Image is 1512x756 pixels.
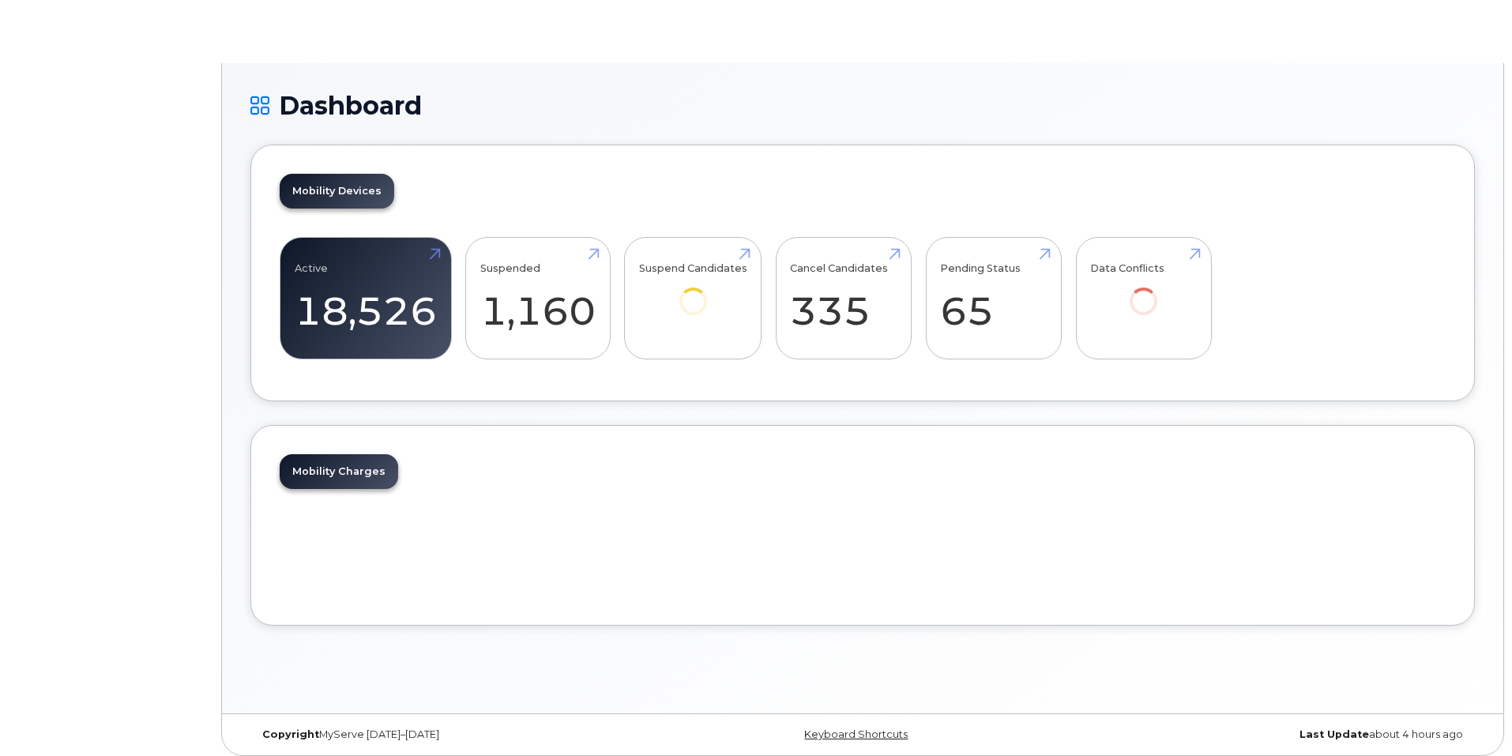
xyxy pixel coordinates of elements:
div: MyServe [DATE]–[DATE] [250,728,659,741]
a: Mobility Devices [280,174,394,209]
div: about 4 hours ago [1066,728,1475,741]
a: Data Conflicts [1090,246,1197,337]
a: Suspended 1,160 [480,246,596,351]
a: Keyboard Shortcuts [804,728,908,740]
h1: Dashboard [250,92,1475,119]
strong: Last Update [1299,728,1369,740]
strong: Copyright [262,728,319,740]
a: Mobility Charges [280,454,398,489]
a: Pending Status 65 [940,246,1047,351]
a: Cancel Candidates 335 [790,246,897,351]
a: Suspend Candidates [639,246,747,337]
a: Active 18,526 [295,246,437,351]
